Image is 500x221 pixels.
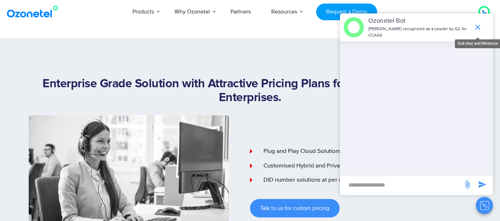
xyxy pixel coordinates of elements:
[368,26,470,39] p: [PERSON_NAME] recognized as a Leader by G2 for CCAAS
[262,161,458,171] span: Customised Hybrid and Private Cloud solutions also available. Read More.
[475,177,489,192] span: send message
[476,197,493,214] button: Close chat
[29,77,471,105] h1: Enterprise Grade Solution with Attractive Pricing Plans for Start-ups, SMBs and Enterprises.
[262,176,401,185] span: DID number solutions at per call pricing. Speak to us
[260,205,329,211] span: Talk to us for custom pricing
[368,16,470,26] p: Ozonetel Bot
[316,4,377,20] a: Request a Demo
[343,179,460,192] div: new-msg-input
[471,20,485,34] span: end chat or minimize
[343,17,364,38] img: header
[250,147,471,156] a: Plug and Play Cloud Solutions with zero setup costs
[262,147,399,156] span: Plug and Play Cloud Solutions with zero setup costs
[250,161,471,171] a: Customised Hybrid and Private Cloud solutions also available. Read More.
[250,199,340,217] a: Talk to us for custom pricing
[460,177,475,192] span: send message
